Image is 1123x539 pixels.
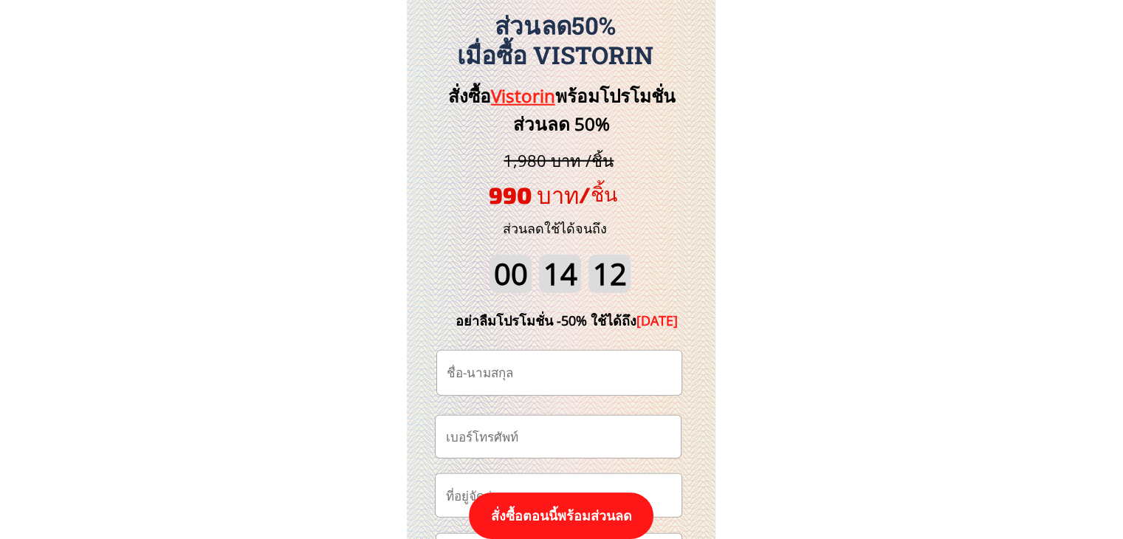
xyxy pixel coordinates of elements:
[423,82,700,139] h3: สั่งซื้อ พร้อมโปรโมชั่นส่วนลด 50%
[433,310,701,332] div: อย่าลืมโปรโมชั่น -50% ใช้ได้ถึง
[636,312,678,329] span: [DATE]
[489,181,579,208] span: 990 บาท
[483,218,627,239] h3: ส่วนลดใช้ได้จนถึง
[469,492,653,539] p: สั่งซื้อตอนนี้พร้อมส่วนลด
[579,182,617,205] span: /ชิ้น
[442,416,674,458] input: เบอร์โทรศัพท์
[399,11,712,69] h3: ส่วนลด50% เมื่อซื้อ Vistorin
[491,83,555,108] span: Vistorin
[443,351,676,395] input: ชื่อ-นามสกุล
[504,149,614,171] span: 1,980 บาท /ชิ้น
[442,474,675,517] input: ที่อยู่จัดส่ง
